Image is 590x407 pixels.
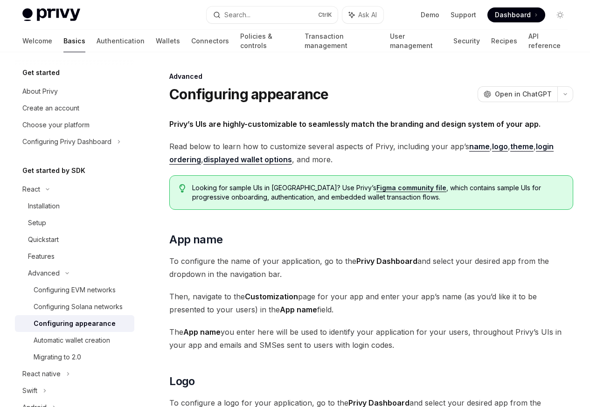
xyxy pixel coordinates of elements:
button: Ask AI [342,7,383,23]
strong: App name [183,327,221,337]
h1: Configuring appearance [169,86,329,103]
a: Configuring EVM networks [15,282,134,298]
h5: Get started [22,67,60,78]
a: Migrating to 2.0 [15,349,134,366]
a: Figma community file [376,184,446,192]
span: Read below to learn how to customize several aspects of Privy, including your app’s , , , , , and... [169,140,573,166]
button: Search...CtrlK [207,7,338,23]
a: Security [453,30,480,52]
div: Automatic wallet creation [34,335,110,346]
a: Authentication [97,30,145,52]
a: Setup [15,214,134,231]
span: App name [169,232,222,247]
div: React native [22,368,61,379]
svg: Tip [179,184,186,193]
a: Welcome [22,30,52,52]
button: Open in ChatGPT [478,86,557,102]
a: Policies & controls [240,30,293,52]
a: Installation [15,198,134,214]
strong: Privy’s UIs are highly-customizable to seamlessly match the branding and design system of your app. [169,119,541,129]
a: Configuring Solana networks [15,298,134,315]
a: Transaction management [305,30,378,52]
div: Create an account [22,103,79,114]
div: Configuring appearance [34,318,116,329]
span: Dashboard [495,10,531,20]
div: Advanced [169,72,573,81]
a: Quickstart [15,231,134,248]
span: Looking for sample UIs in [GEOGRAPHIC_DATA]? Use Privy’s , which contains sample UIs for progress... [192,183,563,202]
a: Wallets [156,30,180,52]
span: The you enter here will be used to identify your application for your users, throughout Privy’s U... [169,325,573,352]
span: Ask AI [358,10,377,20]
strong: App name [280,305,317,314]
a: name [469,142,490,152]
div: Search... [224,9,250,21]
span: Open in ChatGPT [495,90,552,99]
h5: Get started by SDK [22,165,85,176]
a: API reference [528,30,568,52]
a: User management [390,30,443,52]
a: Demo [421,10,439,20]
a: Choose your platform [15,117,134,133]
div: About Privy [22,86,58,97]
span: To configure the name of your application, go to the and select your desired app from the dropdow... [169,255,573,281]
img: light logo [22,8,80,21]
div: Swift [22,385,37,396]
div: Configuring Solana networks [34,301,123,312]
a: Configuring appearance [15,315,134,332]
div: Installation [28,200,60,212]
a: Basics [63,30,85,52]
div: React [22,184,40,195]
div: Migrating to 2.0 [34,352,81,363]
a: Dashboard [487,7,545,22]
a: Connectors [191,30,229,52]
div: Quickstart [28,234,59,245]
div: Setup [28,217,46,228]
a: displayed wallet options [203,155,292,165]
div: Configuring EVM networks [34,284,116,296]
span: Ctrl K [318,11,332,19]
div: Features [28,251,55,262]
a: Recipes [491,30,517,52]
a: logo [492,142,508,152]
span: Logo [169,374,195,389]
span: Then, navigate to the page for your app and enter your app’s name (as you’d like it to be present... [169,290,573,316]
div: Choose your platform [22,119,90,131]
strong: Customization [245,292,298,301]
a: Support [451,10,476,20]
a: Automatic wallet creation [15,332,134,349]
button: Toggle dark mode [553,7,568,22]
div: Advanced [28,268,60,279]
a: Create an account [15,100,134,117]
a: theme [510,142,534,152]
a: About Privy [15,83,134,100]
div: Configuring Privy Dashboard [22,136,111,147]
strong: Privy Dashboard [356,256,417,266]
a: Features [15,248,134,265]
